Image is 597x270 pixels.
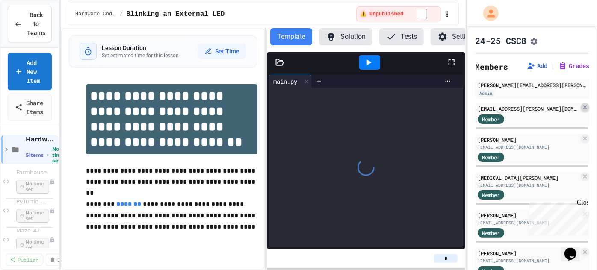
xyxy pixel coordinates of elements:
span: No time set [52,147,64,164]
span: 5 items [26,153,44,158]
button: Back to Teams [8,6,52,42]
span: Member [482,153,500,161]
button: Template [270,28,312,45]
input: publish toggle [407,9,438,19]
button: Settings [431,28,484,45]
h3: Lesson Duration [102,44,179,52]
a: Add New Item [8,53,52,90]
button: Grades [559,62,589,70]
div: [EMAIL_ADDRESS][DOMAIN_NAME] [478,220,579,226]
span: PyTurtle - Fill Command with Random Number Generator [16,198,49,205]
div: My Account [474,3,501,23]
span: Member [482,229,500,237]
h2: Members [475,61,508,73]
span: Hardware Coding (Pi Pico) [26,135,57,143]
a: Share Items [8,94,52,121]
div: [EMAIL_ADDRESS][DOMAIN_NAME] [478,182,579,188]
p: Set estimated time for this lesson [102,52,179,59]
div: [PERSON_NAME] [478,249,579,257]
span: Back to Teams [27,11,45,38]
span: No time set [16,209,49,223]
button: Solution [319,28,372,45]
div: [EMAIL_ADDRESS][PERSON_NAME][DOMAIN_NAME] [478,105,579,112]
div: Unpublished [49,179,55,185]
span: Member [482,115,500,123]
button: Tests [379,28,424,45]
button: Add [527,62,547,70]
span: / [120,11,123,18]
span: Maze #1 [16,227,49,235]
div: [PERSON_NAME] [478,136,579,144]
span: Hardware Coding (Pi Pico) [75,11,116,18]
div: [PERSON_NAME] [478,211,579,219]
span: Blinking an External LED [126,9,225,19]
a: Publish [6,254,42,266]
a: Delete [46,254,79,266]
div: main.py [269,75,312,88]
div: [PERSON_NAME][EMAIL_ADDRESS][PERSON_NAME][DOMAIN_NAME] [478,81,587,89]
div: [EMAIL_ADDRESS][DOMAIN_NAME] [478,144,579,150]
div: main.py [269,77,301,86]
span: | [551,61,555,71]
div: Admin [478,90,494,97]
span: Member [482,191,500,199]
div: Unpublished [49,208,55,214]
span: ⚠️ Unpublished [360,10,404,17]
span: Farmhouse [16,169,49,176]
iframe: chat widget [526,199,588,235]
h1: 24-25 CSC8 [475,35,526,47]
div: [EMAIL_ADDRESS][DOMAIN_NAME] [478,258,579,264]
iframe: chat widget [561,236,588,261]
button: Assignment Settings [530,35,538,46]
span: • [47,152,49,158]
div: ⚠️ Students cannot see this content! Click the toggle to publish it and make it visible to your c... [356,6,442,22]
button: Set Time [198,44,246,59]
div: [MEDICAL_DATA][PERSON_NAME] [478,174,579,182]
div: Chat with us now!Close [3,3,59,54]
span: No time set [16,180,49,194]
span: No time set [16,238,49,252]
div: Unpublished [49,237,55,243]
